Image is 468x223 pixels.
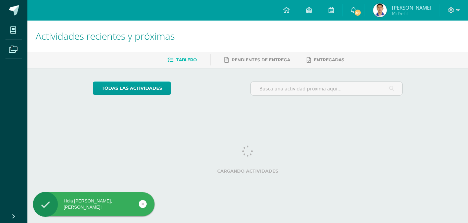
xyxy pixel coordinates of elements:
[392,10,431,16] span: Mi Perfil
[93,169,403,174] label: Cargando actividades
[354,9,361,16] span: 38
[307,54,344,65] a: Entregadas
[392,4,431,11] span: [PERSON_NAME]
[93,82,171,95] a: todas las Actividades
[314,57,344,62] span: Entregadas
[36,29,175,42] span: Actividades recientes y próximas
[232,57,290,62] span: Pendientes de entrega
[224,54,290,65] a: Pendientes de entrega
[168,54,197,65] a: Tablero
[176,57,197,62] span: Tablero
[33,198,155,210] div: Hola [PERSON_NAME], [PERSON_NAME]!
[251,82,403,95] input: Busca una actividad próxima aquí...
[373,3,387,17] img: 2f4660207e36839be70a7de715bddb81.png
